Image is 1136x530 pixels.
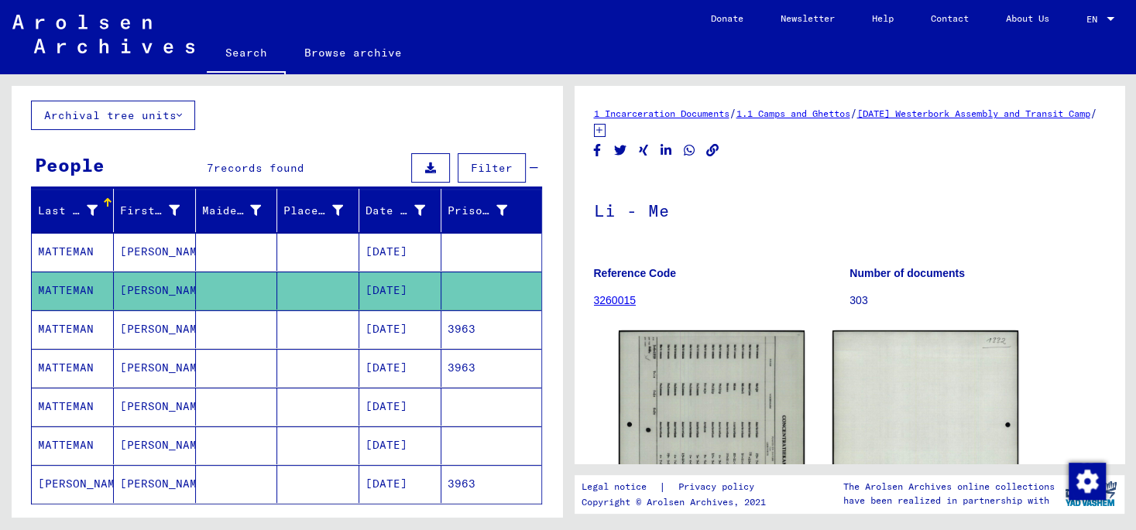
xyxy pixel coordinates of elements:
[366,203,425,219] div: Date of Birth
[12,15,194,53] img: Arolsen_neg.svg
[857,108,1090,119] a: [DATE] Westerbork Assembly and Transit Camp
[1069,463,1106,500] img: Change consent
[32,233,114,271] mat-cell: MATTEMAN
[448,203,507,219] div: Prisoner #
[843,494,1055,508] p: have been realized in partnership with
[214,161,304,175] span: records found
[207,34,286,74] a: Search
[114,272,196,309] mat-cell: [PERSON_NAME]
[471,161,513,175] span: Filter
[120,198,199,223] div: First Name
[458,153,526,183] button: Filter
[359,388,441,426] mat-cell: [DATE]
[114,388,196,426] mat-cell: [PERSON_NAME]
[202,203,262,219] div: Maiden Name
[729,106,736,120] span: /
[582,495,773,509] p: Copyright © Arolsen Archives, 2021
[277,189,359,232] mat-header-cell: Place of Birth
[441,310,541,348] mat-cell: 3963
[32,426,114,464] mat-cell: MATTEMAN
[359,189,441,232] mat-header-cell: Date of Birth
[202,198,281,223] div: Maiden Name
[359,272,441,309] mat-cell: [DATE]
[1068,462,1105,499] div: Change consent
[843,480,1055,494] p: The Arolsen Archives online collections
[32,189,114,232] mat-header-cell: Last Name
[850,106,857,120] span: /
[120,203,180,219] div: First Name
[359,310,441,348] mat-cell: [DATE]
[32,272,114,309] mat-cell: MATTEMAN
[705,141,721,160] button: Copy link
[613,141,629,160] button: Share on Twitter
[359,465,441,503] mat-cell: [DATE]
[359,426,441,464] mat-cell: [DATE]
[114,310,196,348] mat-cell: [PERSON_NAME]
[31,101,195,130] button: Archival tree units
[207,161,214,175] span: 7
[582,479,773,495] div: |
[441,465,541,503] mat-cell: 3963
[594,267,677,279] b: Reference Code
[1090,106,1097,120] span: /
[32,465,114,503] mat-cell: [PERSON_NAME]
[114,189,196,232] mat-header-cell: First Name
[32,349,114,387] mat-cell: MATTEMAN
[114,349,196,387] mat-cell: [PERSON_NAME]
[283,203,343,219] div: Place of Birth
[114,426,196,464] mat-cell: [PERSON_NAME]
[286,34,420,71] a: Browse archive
[636,141,652,160] button: Share on Xing
[1062,474,1120,513] img: yv_logo.png
[681,141,698,160] button: Share on WhatsApp
[594,108,729,119] a: 1 Incarceration Documents
[196,189,278,232] mat-header-cell: Maiden Name
[32,310,114,348] mat-cell: MATTEMAN
[38,203,98,219] div: Last Name
[35,151,105,179] div: People
[658,141,674,160] button: Share on LinkedIn
[582,479,659,495] a: Legal notice
[594,175,1106,243] h1: Li - Me
[32,388,114,426] mat-cell: MATTEMAN
[1086,14,1103,25] span: EN
[849,267,965,279] b: Number of documents
[114,233,196,271] mat-cell: [PERSON_NAME]
[359,349,441,387] mat-cell: [DATE]
[283,198,362,223] div: Place of Birth
[666,479,773,495] a: Privacy policy
[441,189,541,232] mat-header-cell: Prisoner #
[594,294,637,306] a: 3260015
[589,141,606,160] button: Share on Facebook
[359,233,441,271] mat-cell: [DATE]
[441,349,541,387] mat-cell: 3963
[38,198,117,223] div: Last Name
[114,465,196,503] mat-cell: [PERSON_NAME]
[736,108,850,119] a: 1.1 Camps and Ghettos
[366,198,444,223] div: Date of Birth
[849,292,1105,309] p: 303
[448,198,527,223] div: Prisoner #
